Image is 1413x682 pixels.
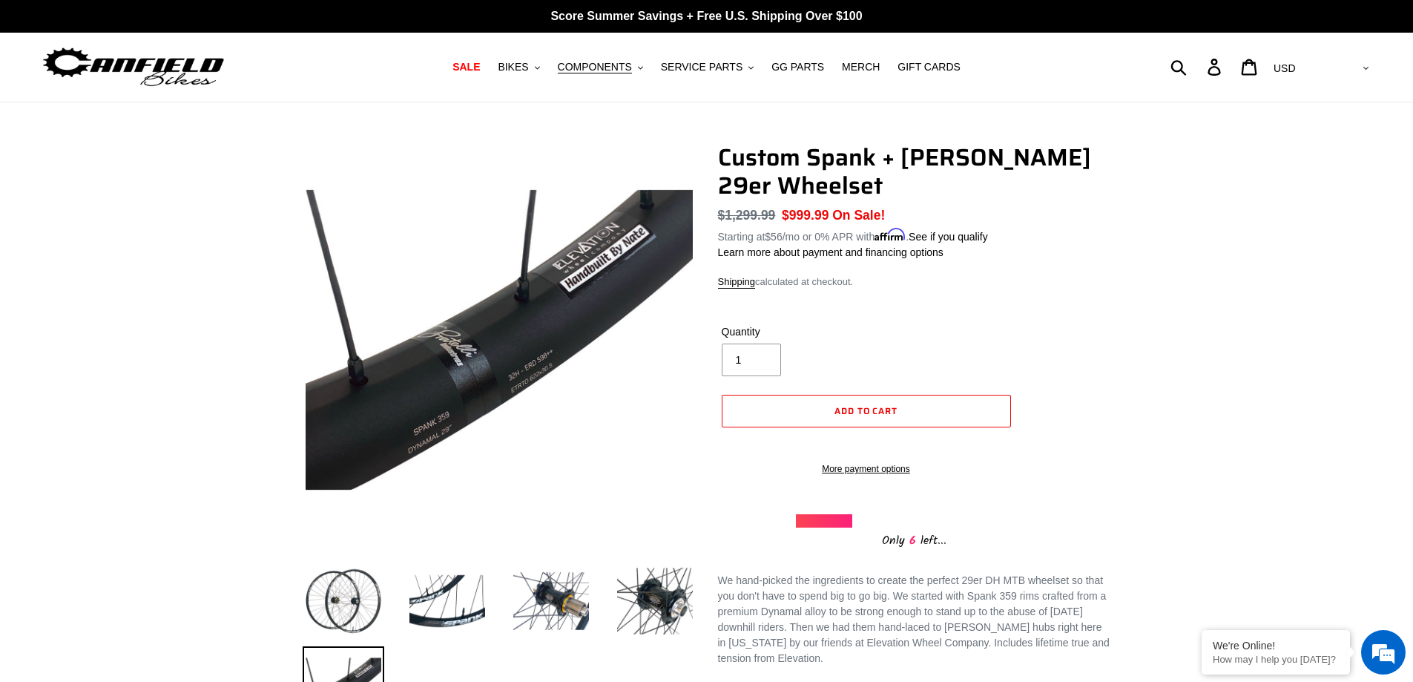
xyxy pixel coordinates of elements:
[782,208,829,223] span: $999.99
[243,7,279,43] div: Minimize live chat window
[722,324,863,340] label: Quantity
[890,57,968,77] a: GIFT CARDS
[1213,640,1339,652] div: We're Online!
[909,231,988,243] a: See if you qualify - Learn more about Affirm Financing (opens in modal)
[406,560,488,642] img: Load image into Gallery viewer, Custom Spank + Hadley DH 29er Wheelset
[875,229,906,241] span: Affirm
[498,61,528,73] span: BIKES
[718,208,776,223] s: $1,299.99
[16,82,39,104] div: Navigation go back
[897,61,961,73] span: GIFT CARDS
[718,226,988,245] p: Starting at /mo or 0% APR with .
[7,405,283,457] textarea: Type your message and hit 'Enter'
[510,560,592,642] img: Load image into Gallery viewer, Custom Spank + Hadley DH 29er Wheelset
[1213,654,1339,665] p: How may I help you today?
[661,61,742,73] span: SERVICE PARTS
[1179,50,1216,83] input: Search
[765,231,782,243] span: $56
[550,57,650,77] button: COMPONENTS
[764,57,831,77] a: GG PARTS
[905,531,920,550] span: 6
[452,61,480,73] span: SALE
[718,276,756,289] a: Shipping
[445,57,487,77] a: SALE
[303,560,384,642] img: Load image into Gallery viewer, Custom Spank + Hadley DH 29er Wheelset
[834,57,887,77] a: MERCH
[834,404,898,418] span: Add to cart
[99,83,271,102] div: Chat with us now
[771,61,824,73] span: GG PARTS
[718,143,1111,200] h1: Custom Spank + [PERSON_NAME] 29er Wheelset
[796,528,1033,551] div: Only left...
[842,61,880,73] span: MERCH
[722,395,1011,427] button: Add to cart
[718,275,1111,289] div: calculated at checkout.
[86,187,205,337] span: We're online!
[832,206,885,225] span: On Sale!
[614,560,696,642] img: Load image into Gallery viewer, Custom Spank + Hadley DH 29er Wheelset
[722,462,1011,476] a: More payment options
[718,246,943,258] a: Learn more about payment and financing options
[47,74,85,111] img: d_696896380_company_1647369064580_696896380
[653,57,761,77] button: SERVICE PARTS
[41,44,226,91] img: Canfield Bikes
[490,57,547,77] button: BIKES
[558,61,632,73] span: COMPONENTS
